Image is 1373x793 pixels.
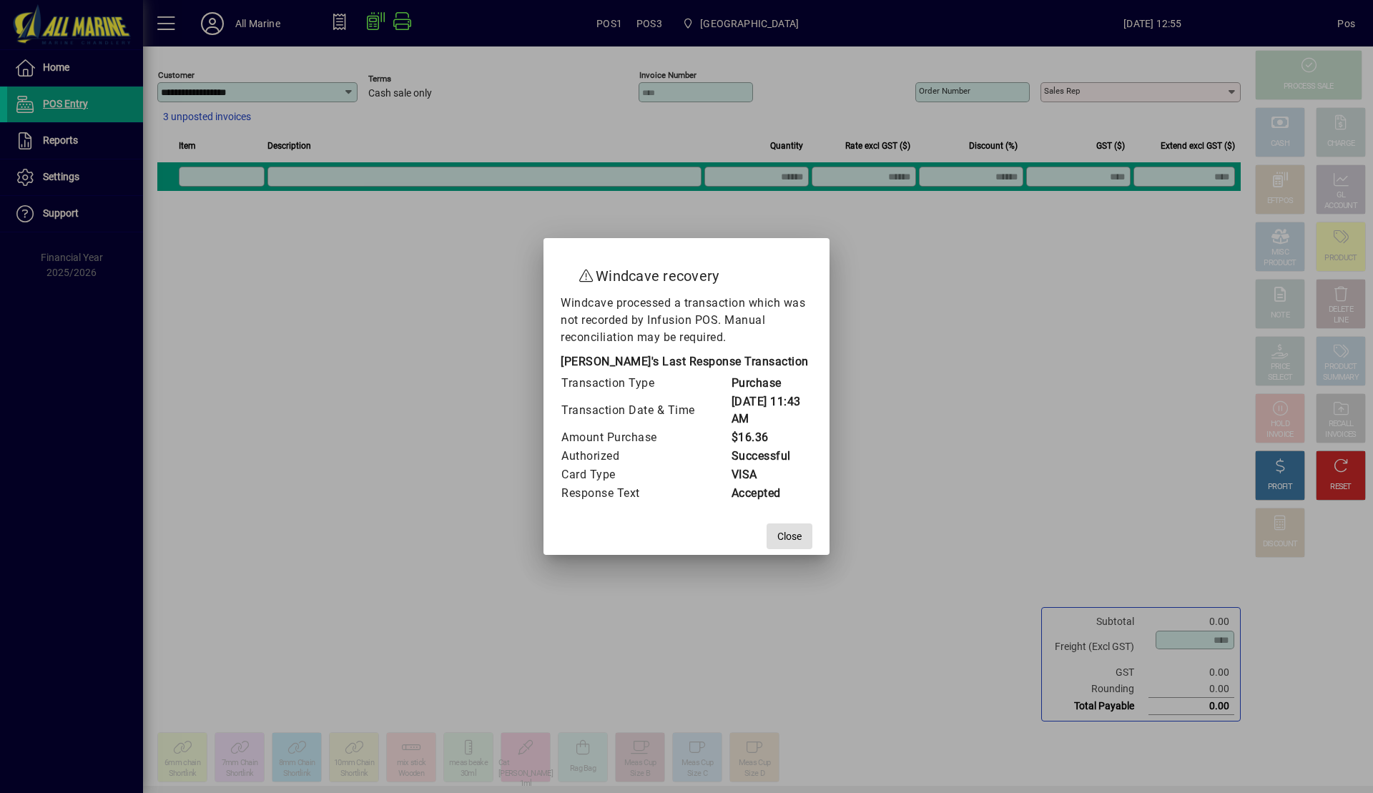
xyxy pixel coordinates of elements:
td: Authorized [561,447,731,466]
td: Transaction Date & Time [561,393,731,428]
td: Successful [731,447,813,466]
td: Transaction Type [561,374,731,393]
button: Close [767,523,812,549]
td: Accepted [731,484,813,503]
td: Card Type [561,466,731,484]
h2: Windcave recovery [561,252,812,294]
td: Purchase [731,374,813,393]
div: Windcave processed a transaction which was not recorded by Infusion POS. Manual reconciliation ma... [561,295,812,503]
td: VISA [731,466,813,484]
td: Amount Purchase [561,428,731,447]
td: [DATE] 11:43 AM [731,393,813,428]
td: $16.36 [731,428,813,447]
div: [PERSON_NAME]'s Last Response Transaction [561,353,812,374]
td: Response Text [561,484,731,503]
span: Close [777,529,802,544]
